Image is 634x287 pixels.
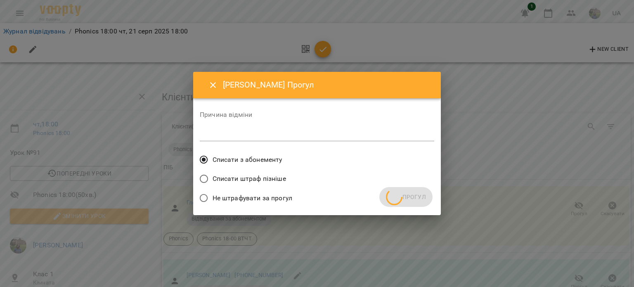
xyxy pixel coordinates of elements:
[200,111,434,118] label: Причина відміни
[213,174,286,184] span: Списати штраф пізніше
[213,155,282,165] span: Списати з абонементу
[203,75,223,95] button: Close
[213,193,292,203] span: Не штрафувати за прогул
[223,78,431,91] h6: [PERSON_NAME] Прогул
